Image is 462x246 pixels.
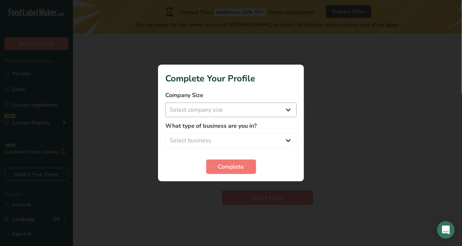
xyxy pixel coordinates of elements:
[206,159,256,174] button: Complete
[165,91,297,100] label: Company Size
[218,162,244,171] span: Complete
[165,122,297,130] label: What type of business are you in?
[165,72,297,85] h1: Complete Your Profile
[437,221,455,239] div: Open Intercom Messenger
